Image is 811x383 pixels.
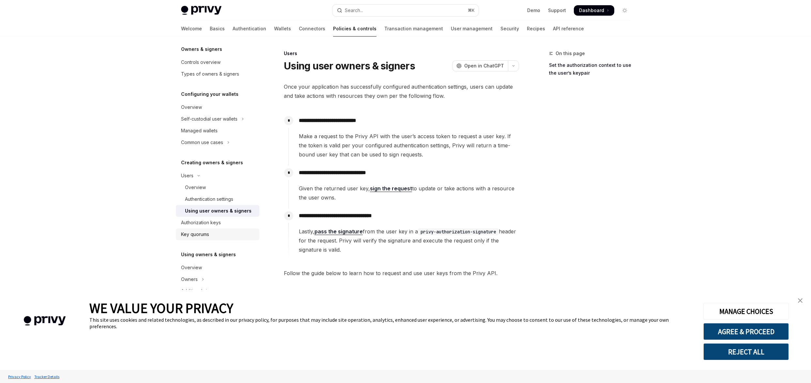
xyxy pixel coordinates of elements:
span: Dashboard [579,7,604,14]
a: Security [500,21,519,37]
button: AGREE & PROCEED [703,323,789,340]
a: Recipes [527,21,545,37]
span: Lastly, from the user key in a header for the request. Privy will verify the signature and execut... [299,227,519,254]
button: MANAGE CHOICES [703,303,789,320]
h5: Owners & signers [181,45,222,53]
span: Make a request to the Privy API with the user’s access token to request a user key. If the token ... [299,132,519,159]
h5: Using owners & signers [181,251,236,258]
h5: Creating owners & signers [181,159,243,167]
div: REST API [388,284,408,300]
a: Transaction management [384,21,443,37]
a: Wallets [274,21,291,37]
span: On this page [556,50,585,57]
div: This site uses cookies and related technologies, as described in our privacy policy, for purposes... [89,317,694,330]
button: Open search [332,5,479,16]
button: Toggle Owners section [176,273,259,285]
span: Follow the guide below to learn how to request and use user keys from the Privy API. [284,269,519,278]
button: Toggle Users section [176,170,259,182]
div: Types of owners & signers [181,70,239,78]
div: Overview [181,103,202,111]
a: Support [548,7,566,14]
a: Authentication [233,21,266,37]
a: Welcome [181,21,202,37]
div: Additional signers [181,287,219,295]
a: sign the request [370,185,412,192]
a: Tracker Details [33,371,61,382]
a: Basics [210,21,225,37]
button: Toggle Common use cases section [176,137,259,148]
a: Authentication settings [176,193,259,205]
a: Controls overview [176,56,259,68]
div: Overview [185,184,206,191]
span: Given the returned user key, to update or take actions with a resource the user owns. [299,184,519,202]
a: Policies & controls [333,21,376,37]
button: Toggle dark mode [620,5,630,16]
a: Dashboard [574,5,614,16]
a: Managed wallets [176,125,259,137]
a: Privacy Policy [7,371,33,382]
a: Overview [176,262,259,273]
div: Owners [181,275,198,283]
button: REJECT ALL [703,343,789,360]
button: Toggle Additional signers section [176,285,259,297]
a: User management [451,21,493,37]
a: Demo [527,7,540,14]
div: Users [284,50,519,57]
a: Set the authorization context to use the user’s keypair [549,60,635,78]
div: Self-custodial user wallets [181,115,237,123]
a: Key quorums [176,228,259,240]
div: Search... [345,7,363,14]
div: Controls overview [181,58,221,66]
div: NodeJS [284,284,302,300]
a: Overview [176,182,259,193]
a: API reference [553,21,584,37]
a: close banner [794,294,807,307]
img: light logo [181,6,222,15]
code: privy-authorization-signature [418,228,499,235]
div: Key quorums [181,230,209,238]
div: Using user owners & signers [185,207,252,215]
span: Once your application has successfully configured authentication settings, users can update and t... [284,82,519,100]
a: Types of owners & signers [176,68,259,80]
a: Authorization keys [176,217,259,228]
div: Users [181,172,193,180]
span: ⌘ K [468,8,475,13]
span: Open in ChatGPT [464,63,504,69]
a: pass the signature [314,228,363,235]
div: Common use cases [181,139,223,146]
button: Open in ChatGPT [452,60,508,71]
div: Authorization keys [181,219,221,227]
button: Toggle Self-custodial user wallets section [176,113,259,125]
img: close banner [798,298,803,303]
a: Using user owners & signers [176,205,259,217]
img: company logo [10,307,80,335]
div: Java [369,284,380,300]
div: NodeJS (server-auth) [310,284,361,300]
div: Managed wallets [181,127,218,135]
h1: Using user owners & signers [284,60,415,72]
span: WE VALUE YOUR PRIVACY [89,300,233,317]
a: Overview [176,101,259,113]
h5: Configuring your wallets [181,90,238,98]
div: Authentication settings [185,195,233,203]
div: Overview [181,264,202,272]
a: Connectors [299,21,325,37]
